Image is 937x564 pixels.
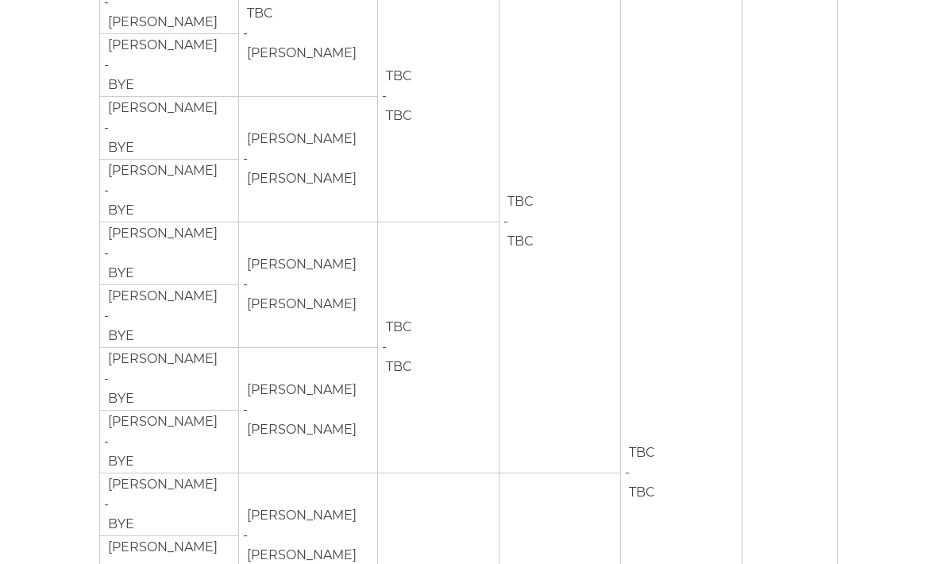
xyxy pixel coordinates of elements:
[104,452,135,473] td: BYE
[104,75,135,96] td: BYE
[382,357,413,378] td: TBC
[382,318,413,338] td: TBC
[104,161,218,182] td: [PERSON_NAME]
[104,475,218,496] td: [PERSON_NAME]
[100,411,239,473] td: -
[378,222,499,473] td: -
[104,264,135,284] td: BYE
[243,129,357,150] td: [PERSON_NAME]
[243,4,274,25] td: TBC
[100,160,239,222] td: -
[243,295,357,315] td: [PERSON_NAME]
[104,515,135,535] td: BYE
[243,169,357,190] td: [PERSON_NAME]
[243,255,357,276] td: [PERSON_NAME]
[100,285,239,348] td: -
[100,348,239,411] td: -
[104,201,135,222] td: BYE
[104,412,218,433] td: [PERSON_NAME]
[104,326,135,347] td: BYE
[100,473,239,536] td: -
[100,222,239,285] td: -
[243,381,357,401] td: [PERSON_NAME]
[104,13,218,33] td: [PERSON_NAME]
[625,443,656,464] td: TBC
[239,97,378,222] td: -
[104,287,218,307] td: [PERSON_NAME]
[104,138,135,159] td: BYE
[104,224,218,245] td: [PERSON_NAME]
[239,348,378,473] td: -
[100,97,239,160] td: -
[503,232,534,253] td: TBC
[104,389,135,410] td: BYE
[382,67,413,87] td: TBC
[382,106,413,127] td: TBC
[104,36,218,56] td: [PERSON_NAME]
[104,99,218,119] td: [PERSON_NAME]
[239,222,378,348] td: -
[243,420,357,441] td: [PERSON_NAME]
[503,192,534,213] td: TBC
[104,350,218,370] td: [PERSON_NAME]
[243,44,357,64] td: [PERSON_NAME]
[243,506,357,527] td: [PERSON_NAME]
[625,483,656,504] td: TBC
[100,34,239,97] td: -
[104,538,218,558] td: [PERSON_NAME]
